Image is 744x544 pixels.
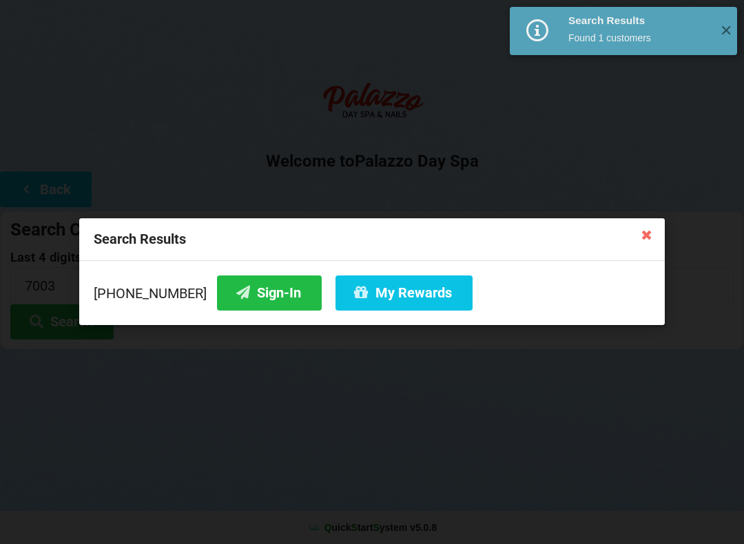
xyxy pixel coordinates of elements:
div: Found 1 customers [568,31,710,45]
div: [PHONE_NUMBER] [94,275,650,311]
div: Search Results [79,218,665,261]
button: My Rewards [335,275,473,311]
div: Search Results [568,14,710,28]
button: Sign-In [217,275,322,311]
